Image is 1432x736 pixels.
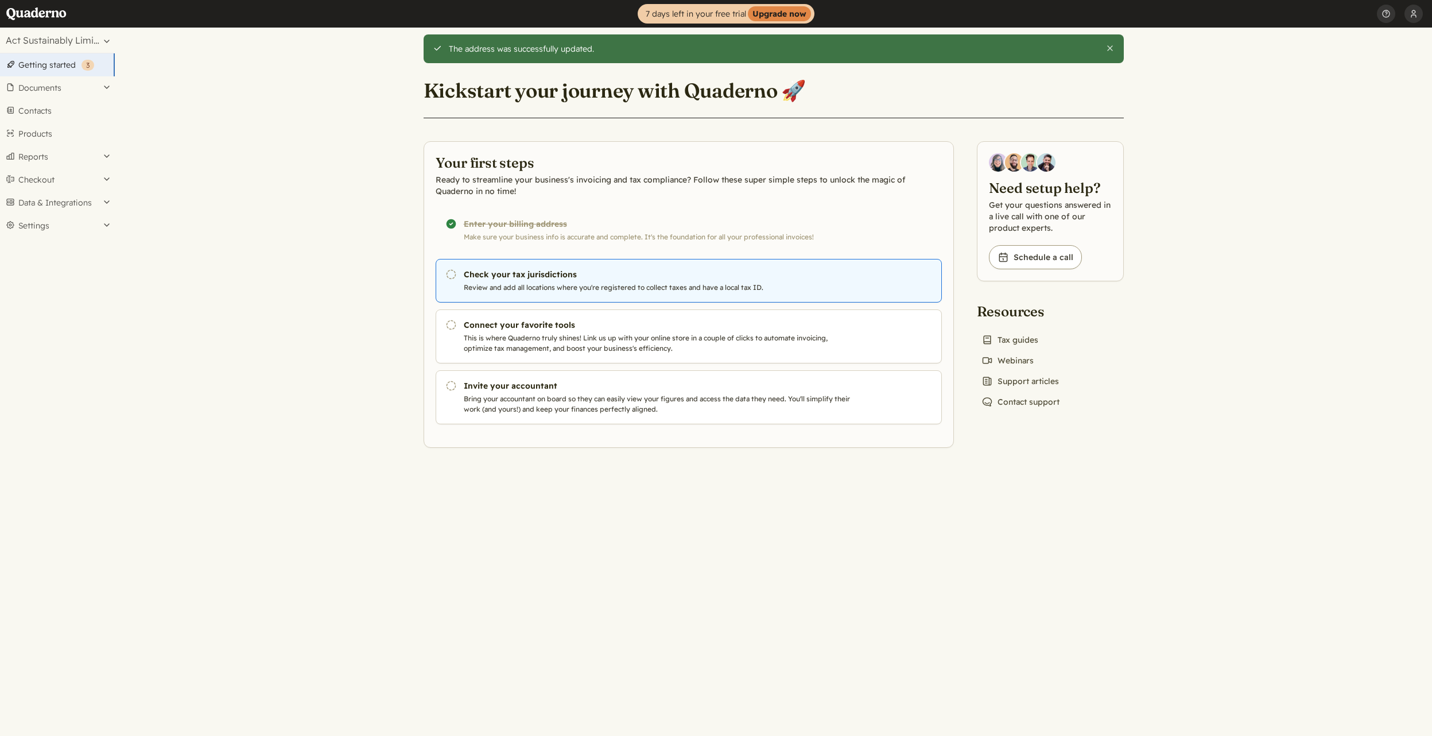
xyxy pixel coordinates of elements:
[989,245,1082,269] a: Schedule a call
[464,380,855,392] h3: Invite your accountant
[977,394,1064,410] a: Contact support
[1037,153,1055,172] img: Javier Rubio, DevRel at Quaderno
[424,78,806,103] h1: Kickstart your journey with Quaderno 🚀
[989,153,1007,172] img: Diana Carrasco, Account Executive at Quaderno
[464,394,855,415] p: Bring your accountant on board so they can easily view your figures and access the data they need...
[436,174,942,197] p: Ready to streamline your business's invoicing and tax compliance? Follow these super simple steps...
[436,153,942,172] h2: Your first steps
[436,370,942,424] a: Invite your accountant Bring your accountant on board so they can easily view your figures and ac...
[989,199,1112,234] p: Get your questions answered in a live call with one of our product experts.
[989,179,1112,197] h2: Need setup help?
[464,282,855,293] p: Review and add all locations where you're registered to collect taxes and have a local tax ID.
[464,319,855,331] h3: Connect your favorite tools
[86,61,90,69] span: 3
[638,4,814,24] a: 7 days left in your free trialUpgrade now
[977,332,1043,348] a: Tax guides
[436,259,942,303] a: Check your tax jurisdictions Review and add all locations where you're registered to collect taxe...
[436,309,942,363] a: Connect your favorite tools This is where Quaderno truly shines! Link us up with your online stor...
[977,352,1038,369] a: Webinars
[977,373,1064,389] a: Support articles
[1021,153,1039,172] img: Ivo Oltmans, Business Developer at Quaderno
[748,6,811,21] strong: Upgrade now
[1005,153,1023,172] img: Jairo Fumero, Account Executive at Quaderno
[977,302,1064,320] h2: Resources
[464,269,855,280] h3: Check your tax jurisdictions
[464,333,855,354] p: This is where Quaderno truly shines! Link us up with your online store in a couple of clicks to a...
[1105,44,1115,53] button: Close this alert
[449,44,1097,54] div: The address was successfully updated.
